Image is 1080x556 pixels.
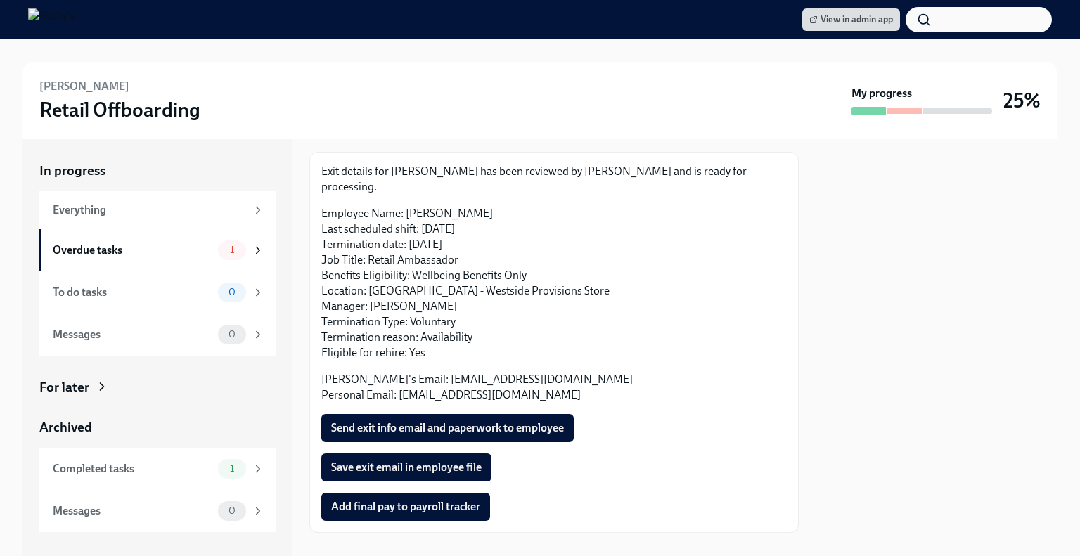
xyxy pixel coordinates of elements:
p: [PERSON_NAME]'s Email: [EMAIL_ADDRESS][DOMAIN_NAME] Personal Email: [EMAIL_ADDRESS][DOMAIN_NAME] [321,372,787,403]
div: To do tasks [53,285,212,300]
h6: [PERSON_NAME] [39,79,129,94]
div: Messages [53,503,212,519]
p: Exit details for [PERSON_NAME] has been reviewed by [PERSON_NAME] and is ready for processing. [321,164,787,195]
a: Overdue tasks1 [39,229,276,271]
a: To do tasks0 [39,271,276,313]
span: 1 [221,245,243,255]
button: Save exit email in employee file [321,453,491,481]
div: Completed tasks [53,461,212,477]
a: Completed tasks1 [39,448,276,490]
span: Save exit email in employee file [331,460,482,474]
span: View in admin app [809,13,893,27]
span: Add final pay to payroll tracker [331,500,480,514]
button: Add final pay to payroll tracker [321,493,490,521]
div: For later [39,378,89,396]
div: Overdue tasks [53,243,212,258]
span: Send exit info email and paperwork to employee [331,421,564,435]
img: Rothy's [28,8,75,31]
span: 0 [220,287,244,297]
a: For later [39,378,276,396]
a: Everything [39,191,276,229]
strong: My progress [851,86,912,101]
span: 0 [220,505,244,516]
span: 0 [220,329,244,340]
a: Archived [39,418,276,437]
button: Send exit info email and paperwork to employee [321,414,574,442]
h3: Retail Offboarding [39,97,200,122]
div: Messages [53,327,212,342]
a: In progress [39,162,276,180]
a: Messages0 [39,313,276,356]
p: Employee Name: [PERSON_NAME] Last scheduled shift: [DATE] Termination date: [DATE] Job Title: Ret... [321,206,787,361]
a: View in admin app [802,8,900,31]
h3: 25% [1003,88,1041,113]
div: Everything [53,202,246,218]
span: 1 [221,463,243,474]
a: Messages0 [39,490,276,532]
